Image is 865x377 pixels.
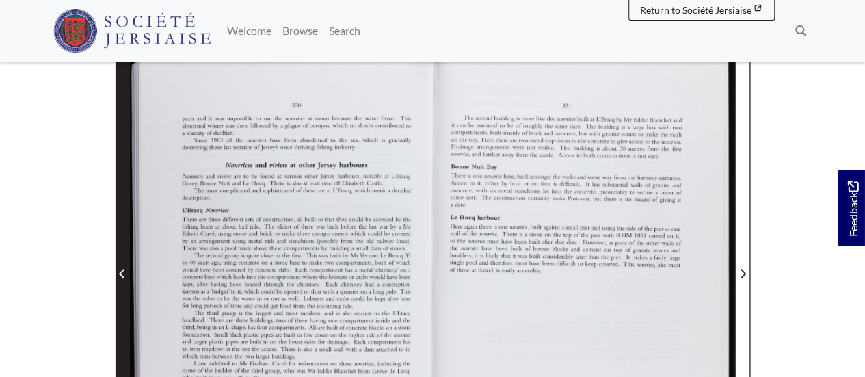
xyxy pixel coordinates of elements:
[277,17,323,44] a: Browse
[323,17,366,44] a: Search
[53,5,211,56] a: Société Jersiaise logo
[838,170,865,246] a: Would you like to provide feedback?
[640,4,751,16] span: Return to Société Jersiaise
[222,17,277,44] a: Welcome
[844,181,861,236] span: Feedback
[53,9,211,53] img: Société Jersiaise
